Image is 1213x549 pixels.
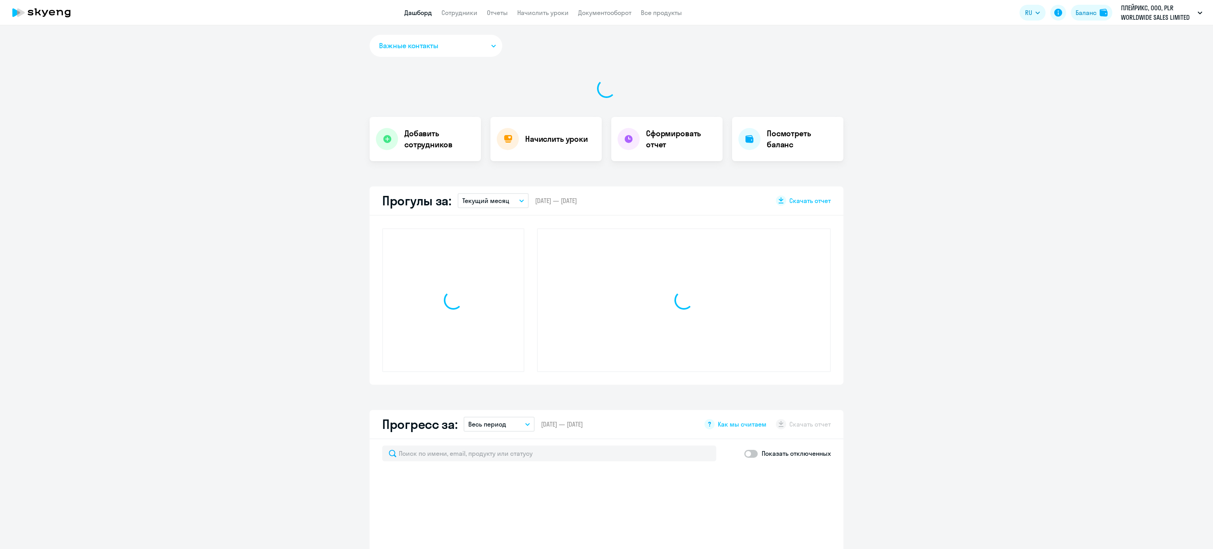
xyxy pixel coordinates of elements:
[1025,8,1032,17] span: RU
[464,417,535,432] button: Весь период
[370,35,502,57] button: Важные контакты
[1020,5,1046,21] button: RU
[541,420,583,429] span: [DATE] — [DATE]
[535,196,577,205] span: [DATE] — [DATE]
[578,9,631,17] a: Документооборот
[468,419,506,429] p: Весь период
[379,41,438,51] span: Важные контакты
[646,128,716,150] h4: Сформировать отчет
[762,449,831,458] p: Показать отключенных
[1071,5,1112,21] button: Балансbalance
[441,9,477,17] a: Сотрудники
[1076,8,1097,17] div: Баланс
[641,9,682,17] a: Все продукты
[525,133,588,145] h4: Начислить уроки
[767,128,837,150] h4: Посмотреть баланс
[718,420,766,429] span: Как мы считаем
[1121,3,1194,22] p: ПЛЕЙРИКС, ООО, PLR WORLDWIDE SALES LIMITED СФ 80/20 РЯ/Премиум 2021
[487,9,508,17] a: Отчеты
[382,446,716,461] input: Поиск по имени, email, продукту или статусу
[517,9,569,17] a: Начислить уроки
[1117,3,1206,22] button: ПЛЕЙРИКС, ООО, PLR WORLDWIDE SALES LIMITED СФ 80/20 РЯ/Премиум 2021
[382,193,451,209] h2: Прогулы за:
[789,196,831,205] span: Скачать отчет
[404,128,475,150] h4: Добавить сотрудников
[404,9,432,17] a: Дашборд
[382,416,457,432] h2: Прогресс за:
[1100,9,1108,17] img: balance
[462,196,509,205] p: Текущий месяц
[458,193,529,208] button: Текущий месяц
